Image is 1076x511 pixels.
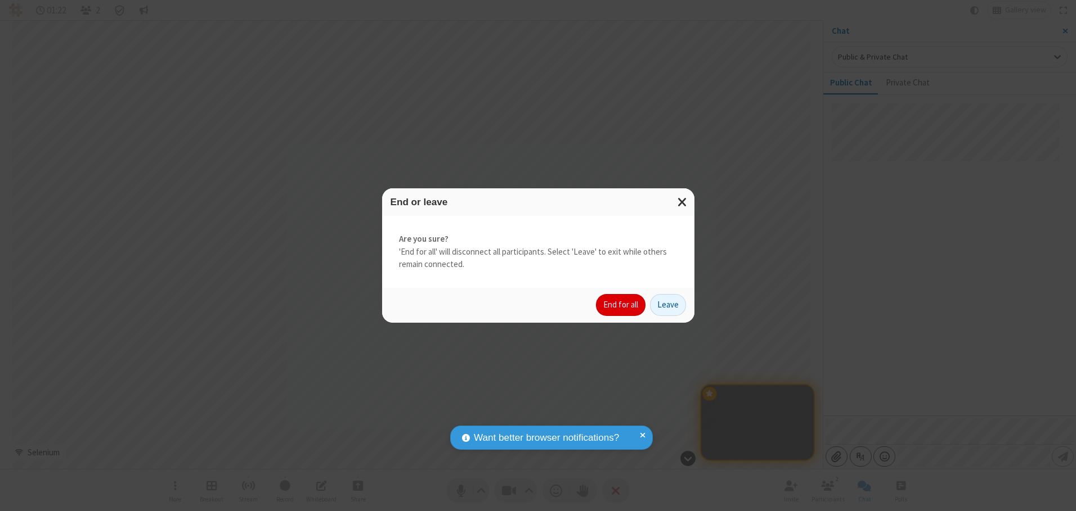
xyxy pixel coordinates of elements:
button: End for all [596,294,645,316]
span: Want better browser notifications? [474,431,619,445]
button: Leave [650,294,686,316]
button: Close modal [671,188,694,216]
strong: Are you sure? [399,233,678,246]
div: 'End for all' will disconnect all participants. Select 'Leave' to exit while others remain connec... [382,216,694,288]
h3: End or leave [391,197,686,207]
